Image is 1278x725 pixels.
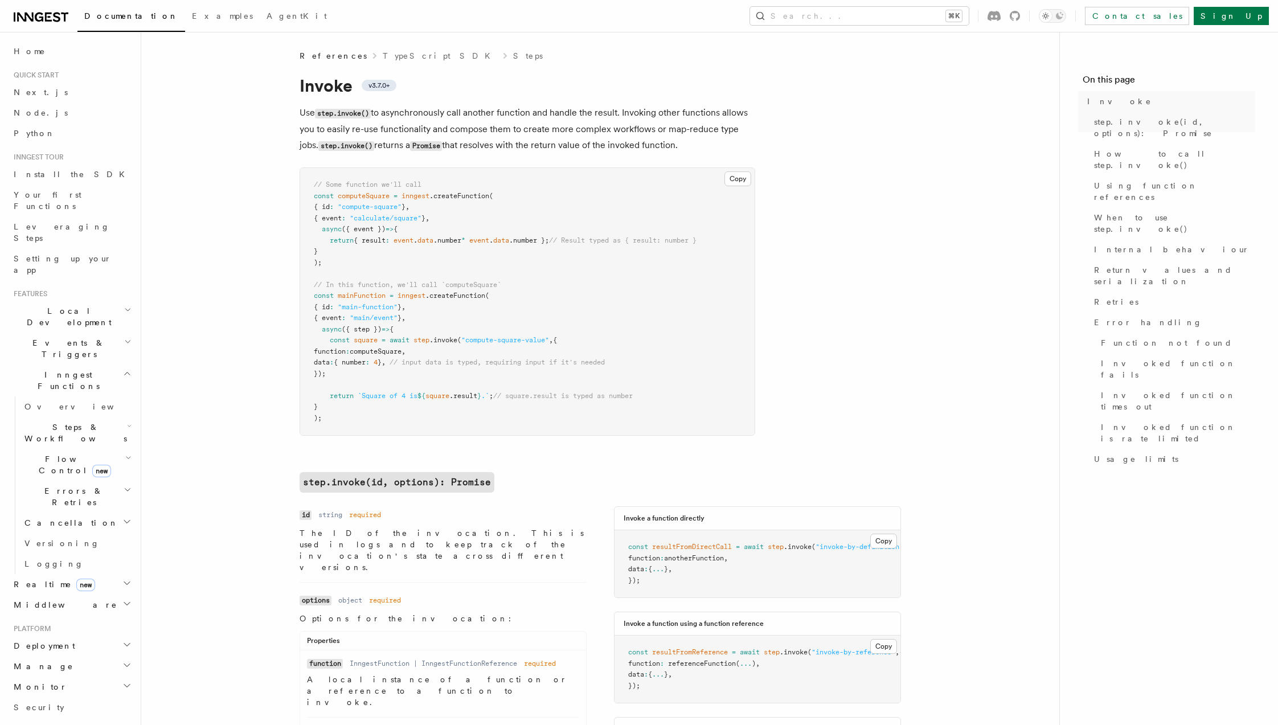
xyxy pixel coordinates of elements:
[652,670,664,678] span: ...
[9,599,117,611] span: Middleware
[9,216,134,248] a: Leveraging Steps
[394,225,398,233] span: {
[394,192,398,200] span: =
[14,222,110,243] span: Leveraging Steps
[816,543,903,551] span: "invoke-by-definition"
[334,358,366,366] span: { number
[9,681,67,693] span: Monitor
[20,533,134,554] a: Versioning
[314,370,326,378] span: });
[736,543,740,551] span: =
[1085,7,1189,25] a: Contact sales
[9,595,134,615] button: Middleware
[338,203,402,211] span: "compute-square"
[24,559,84,568] span: Logging
[9,153,64,162] span: Inngest tour
[1094,116,1255,139] span: step.invoke(id, options): Promise
[736,660,740,667] span: (
[342,214,346,222] span: :
[402,203,405,211] span: }
[493,392,633,400] span: // square.result is typed as number
[300,596,331,605] code: options
[1089,449,1255,469] a: Usage limits
[664,670,668,678] span: }
[1094,212,1255,235] span: When to use step.invoke()
[493,236,509,244] span: data
[314,303,330,311] span: { id
[1083,91,1255,112] a: Invoke
[342,225,386,233] span: ({ event })
[1101,390,1255,412] span: Invoked function times out
[314,358,330,366] span: data
[322,325,342,333] span: async
[1194,7,1269,25] a: Sign Up
[330,358,334,366] span: :
[314,259,322,267] span: );
[1094,317,1202,328] span: Error handling
[300,50,367,62] span: References
[477,392,481,400] span: }
[338,292,386,300] span: mainFunction
[314,203,330,211] span: { id
[628,670,644,678] span: data
[668,670,672,678] span: ,
[1089,312,1255,333] a: Error handling
[652,648,728,656] span: resultFromReference
[20,513,134,533] button: Cancellation
[780,648,808,656] span: .invoke
[185,3,260,31] a: Examples
[756,660,760,667] span: ,
[9,656,134,677] button: Manage
[648,565,652,573] span: {
[425,214,429,222] span: ,
[192,11,253,21] span: Examples
[1096,417,1255,449] a: Invoked function is rate limited
[9,574,134,595] button: Realtimenew
[260,3,334,31] a: AgentKit
[382,336,386,344] span: =
[300,472,494,493] code: step.invoke(id, options): Promise
[870,534,897,548] button: Copy
[314,181,421,189] span: // Some function we'll call
[1089,239,1255,260] a: Internal behaviour
[307,674,579,708] p: A local instance of a function or a reference to a function to invoke.
[9,640,75,652] span: Deployment
[1094,296,1138,308] span: Retries
[489,392,493,400] span: ;
[314,347,346,355] span: function
[648,670,652,678] span: {
[664,554,724,562] span: anotherFunction
[1094,148,1255,171] span: How to call step.invoke()
[628,648,648,656] span: const
[24,539,100,548] span: Versioning
[354,236,386,244] span: { result
[433,236,461,244] span: .number
[9,82,134,103] a: Next.js
[20,517,118,529] span: Cancellation
[9,624,51,633] span: Platform
[628,554,660,562] span: function
[402,347,405,355] span: ,
[402,303,405,311] span: ,
[330,303,334,311] span: :
[386,225,394,233] span: =>
[1096,385,1255,417] a: Invoked function times out
[374,358,378,366] span: 4
[660,554,664,562] span: :
[732,648,736,656] span: =
[429,336,457,344] span: .invoke
[425,392,449,400] span: square
[314,281,501,289] span: // In this function, we'll call `computeSquare`
[14,46,46,57] span: Home
[378,358,382,366] span: }
[390,325,394,333] span: {
[14,108,68,117] span: Node.js
[382,358,386,366] span: ,
[20,453,125,476] span: Flow Control
[20,421,127,444] span: Steps & Workflows
[9,677,134,697] button: Monitor
[1089,175,1255,207] a: Using function references
[9,164,134,185] a: Install the SDK
[300,613,587,624] p: Options for the invocation:
[314,192,334,200] span: const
